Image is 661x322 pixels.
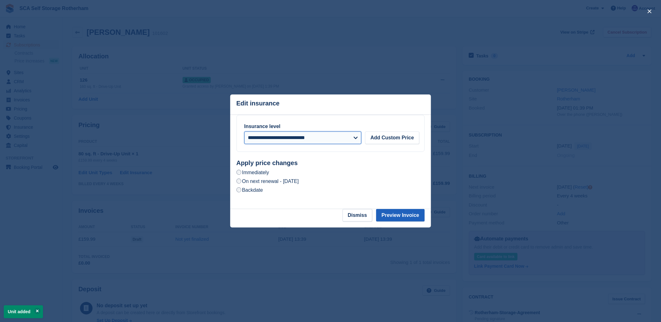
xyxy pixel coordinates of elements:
[237,187,242,192] input: Backdate
[376,209,424,222] button: Preview Invoice
[244,124,281,129] label: Insurance level
[237,159,298,166] strong: Apply price changes
[237,170,242,175] input: Immediately
[237,169,269,176] label: Immediately
[343,209,372,222] button: Dismiss
[237,187,263,193] label: Backdate
[237,100,280,107] p: Edit insurance
[365,131,419,144] button: Add Custom Price
[4,305,43,318] p: Unit added
[645,6,655,16] button: close
[237,179,242,184] input: On next renewal - [DATE]
[237,178,299,185] label: On next renewal - [DATE]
